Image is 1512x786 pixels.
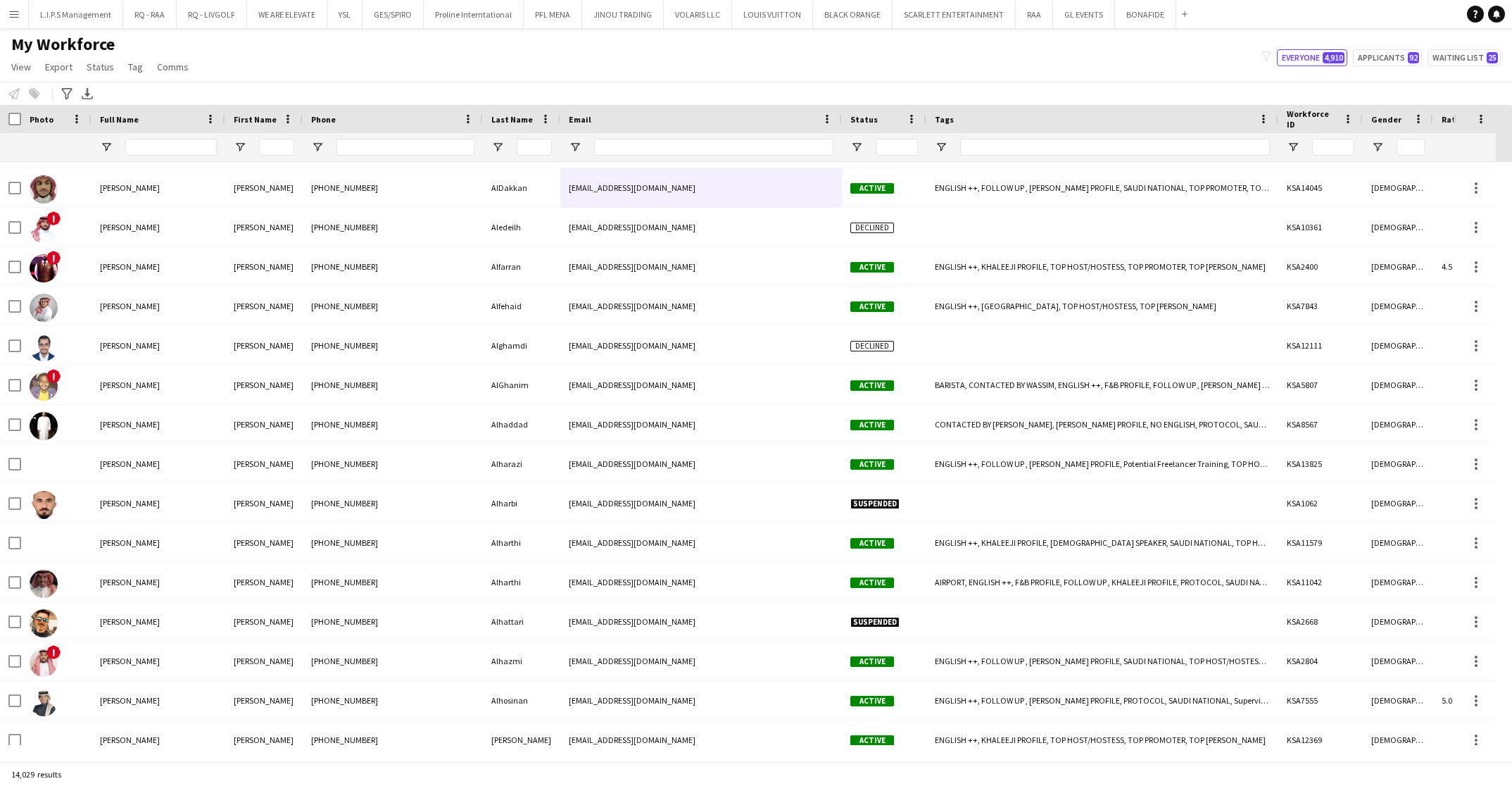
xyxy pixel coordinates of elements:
img: Abdulaziz Alhaddad [30,412,58,440]
span: Active [850,301,894,312]
input: Phone Filter Input [336,139,474,156]
span: Declined [850,223,894,233]
div: KSA8567 [1278,405,1363,444]
button: Waiting list25 [1428,49,1501,66]
div: Alharbi [483,484,560,523]
span: 4,910 [1323,52,1344,63]
span: [PERSON_NAME] [100,498,160,509]
div: [EMAIL_ADDRESS][DOMAIN_NAME] [560,326,842,365]
div: ENGLISH ++, KHALEEJI PROFILE, [DEMOGRAPHIC_DATA] SPEAKER, SAUDI NATIONAL, TOP HOST/HOSTESS, TOP P... [926,523,1278,562]
input: Email Filter Input [594,139,833,156]
span: [PERSON_NAME] [100,695,160,706]
div: [PERSON_NAME] [225,208,303,247]
div: [PHONE_NUMBER] [303,523,483,562]
a: Tag [122,58,149,76]
img: Abdulaziz AlGhanim [30,373,58,401]
span: Comms [157,61,189,73]
div: [DEMOGRAPHIC_DATA] [1363,484,1433,523]
div: Aledeilh [483,208,560,247]
div: [PERSON_NAME] [225,287,303,325]
span: [PERSON_NAME] [100,380,160,390]
span: [PERSON_NAME] [100,735,160,745]
div: [EMAIL_ADDRESS][DOMAIN_NAME] [560,444,842,483]
input: Status Filter Input [876,139,918,156]
div: [DEMOGRAPHIC_DATA] [1363,563,1433,601]
button: SCARLETT ENTERTAINMENT [893,1,1016,28]
span: ! [46,211,61,225]
img: Abdulaziz Alhattari [30,609,58,637]
button: YSL [327,1,363,28]
button: JINOU TRADING [582,1,664,28]
div: ENGLISH ++, [GEOGRAPHIC_DATA], TOP HOST/HOSTESS, TOP [PERSON_NAME] [926,287,1278,325]
div: [EMAIL_ADDRESS][DOMAIN_NAME] [560,208,842,247]
div: AIRPORT, ENGLISH ++, F&B PROFILE, FOLLOW UP , KHALEEJI PROFILE, PROTOCOL, SAUDI NATIONAL, TOP HOS... [926,563,1278,601]
div: [DEMOGRAPHIC_DATA] [1363,287,1433,325]
div: Alharthi [483,523,560,562]
div: [EMAIL_ADDRESS][DOMAIN_NAME] [560,720,842,759]
span: Phone [311,114,336,125]
span: Active [850,183,894,194]
span: Tag [128,61,143,73]
div: KSA12369 [1278,720,1363,759]
div: [PERSON_NAME] [225,563,303,601]
span: Active [850,735,894,746]
span: Tags [935,114,954,125]
a: Status [81,58,120,76]
div: KSA14045 [1278,168,1363,207]
div: [DEMOGRAPHIC_DATA] [1363,405,1433,444]
div: [DEMOGRAPHIC_DATA] [1363,444,1433,483]
span: Last Name [491,114,533,125]
div: KSA2668 [1278,602,1363,641]
input: Full Name Filter Input [125,139,217,156]
div: [PHONE_NUMBER] [303,287,483,325]
div: [DEMOGRAPHIC_DATA] [1363,642,1433,680]
img: Abdulaziz Alharazi [30,451,58,480]
div: [PHONE_NUMBER] [303,484,483,523]
span: Export [45,61,73,73]
div: [PHONE_NUMBER] [303,720,483,759]
div: Alghamdi [483,326,560,365]
div: CONTACTED BY [PERSON_NAME], [PERSON_NAME] PROFILE, NO ENGLISH, PROTOCOL, SAUDI NATIONAL, TOP HOST... [926,405,1278,444]
div: [PHONE_NUMBER] [303,444,483,483]
img: Abdulaziz Alharthi [30,570,58,598]
span: Email [569,114,591,125]
div: [PERSON_NAME] [225,523,303,562]
span: Active [850,656,894,667]
span: Declined [850,341,894,351]
span: My Workforce [11,34,115,55]
div: AlGhanim [483,366,560,404]
button: Open Filter Menu [311,141,324,154]
span: Active [850,459,894,470]
div: [PHONE_NUMBER] [303,405,483,444]
span: Full Name [100,114,139,125]
div: [PERSON_NAME] [225,326,303,365]
div: [DEMOGRAPHIC_DATA] [1363,247,1433,286]
div: [PERSON_NAME] [225,366,303,404]
div: ENGLISH ++, FOLLOW UP , [PERSON_NAME] PROFILE, Potential Freelancer Training, TOP HOST/HOSTESS, T... [926,444,1278,483]
div: Alhattari [483,602,560,641]
a: Export [39,58,78,76]
input: Gender Filter Input [1397,139,1425,156]
div: [PERSON_NAME] [225,444,303,483]
img: Abdulaziz Alfarran [30,254,58,282]
button: Everyone4,910 [1277,49,1347,66]
div: KSA11042 [1278,563,1363,601]
span: Active [850,538,894,549]
button: Open Filter Menu [491,141,504,154]
div: [EMAIL_ADDRESS][DOMAIN_NAME] [560,484,842,523]
div: Alfarran [483,247,560,286]
span: ! [46,369,61,383]
img: Abdulaziz Ali [30,728,58,756]
span: Active [850,420,894,430]
div: ENGLISH ++, FOLLOW UP , [PERSON_NAME] PROFILE, SAUDI NATIONAL, TOP PROMOTER, TOP [PERSON_NAME] [926,168,1278,207]
img: Abdulaziz Aledeilh [30,215,58,243]
span: [PERSON_NAME] [100,577,160,587]
div: [PERSON_NAME] [225,602,303,641]
button: Applicants92 [1353,49,1422,66]
div: [EMAIL_ADDRESS][DOMAIN_NAME] [560,563,842,601]
button: LOUIS VUITTON [732,1,813,28]
button: BONAFIDE [1115,1,1176,28]
div: [PERSON_NAME] [225,168,303,207]
div: [EMAIL_ADDRESS][DOMAIN_NAME] [560,247,842,286]
div: [PHONE_NUMBER] [303,168,483,207]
